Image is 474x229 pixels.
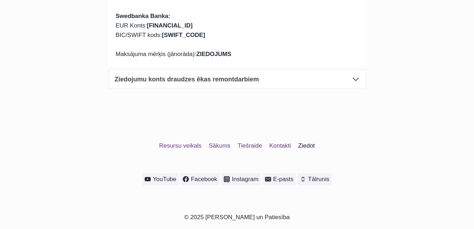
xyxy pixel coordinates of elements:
[306,174,329,184] span: Tālrunis
[108,70,366,89] button: Ziedojumu konts draudzes ēkas remontdarbiem
[189,174,217,184] span: Facebook
[234,139,266,152] a: Tiešraide
[156,139,205,152] a: Resursu veikals
[298,173,332,185] a: Tālrunis
[18,139,456,152] nav: Footer
[142,173,179,185] a: YouTube
[151,174,176,184] span: YouTube
[150,13,170,19] strong: Banka:
[271,174,294,184] span: E-pasts
[230,174,259,184] span: Instagram
[115,76,259,83] strong: Ziedojumu konts draudzes ēkas remontdarbiem
[221,173,261,185] a: Instagram
[295,139,319,152] a: Ziedot
[18,212,456,222] p: © 2025 [PERSON_NAME] un Patiesība
[266,139,295,152] a: Kontakti
[116,13,149,19] strong: Swedbanka
[147,22,192,29] strong: [FINANCIAL_ID]
[162,32,205,38] strong: [SWIFT_CODE]
[180,173,220,185] a: Facebook
[116,11,359,59] p: EUR Konts: BIC/SWIFT kods: Maksājuma mērķis (jānorāda):
[196,51,231,57] strong: ZIEDOJUMS
[263,173,296,185] a: E-pasts
[205,139,234,152] a: Sākums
